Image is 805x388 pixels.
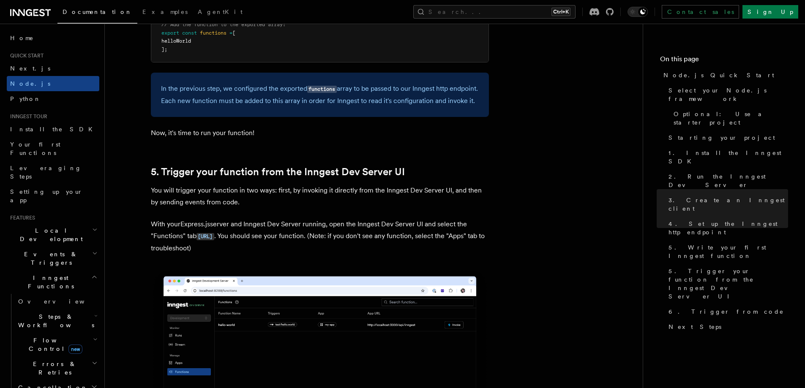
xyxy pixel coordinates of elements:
[7,184,99,208] a: Setting up your app
[15,312,94,329] span: Steps & Workflows
[7,160,99,184] a: Leveraging Steps
[307,86,337,93] code: functions
[142,8,188,15] span: Examples
[7,214,35,221] span: Features
[669,133,775,142] span: Starting your project
[161,83,479,107] p: In the previous step, we configured the exported array to be passed to our Inngest http endpoint....
[669,86,788,103] span: Select your Node.js framework
[151,166,405,178] a: 5. Trigger your function from the Inngest Dev Server UI
[10,65,50,72] span: Next.js
[15,360,92,377] span: Errors & Retries
[669,243,788,260] span: 5. Write your first Inngest function
[229,30,232,36] span: =
[10,141,60,156] span: Your first Functions
[193,3,248,23] a: AgentKit
[182,30,197,36] span: const
[151,218,489,254] p: With your Express.js server and Inngest Dev Server running, open the Inngest Dev Server UI and se...
[7,30,99,46] a: Home
[7,113,47,120] span: Inngest tour
[198,8,243,15] span: AgentKit
[7,76,99,91] a: Node.js
[669,220,788,236] span: 4. Set up the Inngest http endpoint
[669,307,784,316] span: 6. Trigger from code
[15,309,99,333] button: Steps & Workflows
[660,54,788,68] h4: On this page
[10,34,34,42] span: Home
[7,274,91,290] span: Inngest Functions
[7,226,92,243] span: Local Development
[63,8,132,15] span: Documentation
[7,223,99,247] button: Local Development
[10,126,98,133] span: Install the SDK
[196,233,214,240] code: [URL]
[15,294,99,309] a: Overview
[665,193,788,216] a: 3. Create an Inngest client
[674,110,788,127] span: Optional: Use a starter project
[68,345,82,354] span: new
[742,5,798,19] a: Sign Up
[665,319,788,334] a: Next Steps
[161,22,286,27] span: // Add the function to the exported array:
[196,232,214,240] a: [URL]
[18,298,105,305] span: Overview
[665,145,788,169] a: 1. Install the Inngest SDK
[7,122,99,137] a: Install the SDK
[660,68,788,83] a: Node.js Quick Start
[7,61,99,76] a: Next.js
[7,250,92,267] span: Events & Triggers
[628,7,648,17] button: Toggle dark mode
[151,185,489,208] p: You will trigger your function in two ways: first, by invoking it directly from the Inngest Dev S...
[161,46,167,52] span: ];
[57,3,137,24] a: Documentation
[7,247,99,270] button: Events & Triggers
[7,91,99,106] a: Python
[7,137,99,160] a: Your first Functions
[665,216,788,240] a: 4. Set up the Inngest http endpoint
[10,165,82,180] span: Leveraging Steps
[669,267,788,301] span: 5. Trigger your function from the Inngest Dev Server UI
[10,80,50,87] span: Node.js
[151,127,489,139] p: Now, it's time to run your function!
[7,52,44,59] span: Quick start
[15,356,99,380] button: Errors & Retries
[10,95,41,102] span: Python
[551,8,570,16] kbd: Ctrl+K
[665,240,788,263] a: 5. Write your first Inngest function
[669,196,788,213] span: 3. Create an Inngest client
[665,263,788,304] a: 5. Trigger your function from the Inngest Dev Server UI
[200,30,226,36] span: functions
[232,30,235,36] span: [
[669,323,721,331] span: Next Steps
[10,188,83,203] span: Setting up your app
[663,71,774,79] span: Node.js Quick Start
[669,172,788,189] span: 2. Run the Inngest Dev Server
[665,130,788,145] a: Starting your project
[413,5,576,19] button: Search...Ctrl+K
[161,38,191,44] span: helloWorld
[7,270,99,294] button: Inngest Functions
[669,149,788,166] span: 1. Install the Inngest SDK
[15,336,93,353] span: Flow Control
[665,169,788,193] a: 2. Run the Inngest Dev Server
[161,30,179,36] span: export
[665,304,788,319] a: 6. Trigger from code
[662,5,739,19] a: Contact sales
[665,83,788,106] a: Select your Node.js framework
[15,333,99,356] button: Flow Controlnew
[137,3,193,23] a: Examples
[670,106,788,130] a: Optional: Use a starter project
